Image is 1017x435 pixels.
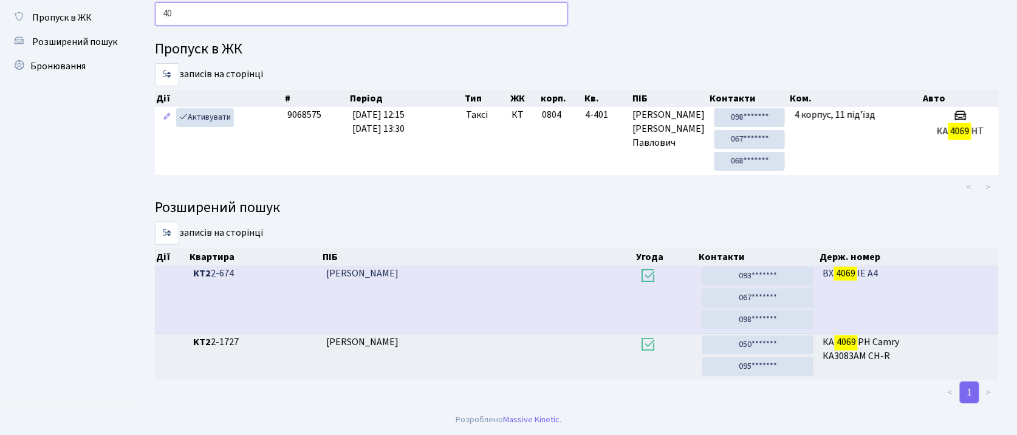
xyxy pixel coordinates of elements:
span: [PERSON_NAME] [326,335,399,349]
span: 2-674 [193,267,317,281]
a: Редагувати [160,108,174,127]
span: Розширений пошук [32,35,117,49]
b: КТ2 [193,335,211,349]
span: КТ [512,108,532,122]
th: Кв. [583,90,631,107]
span: 4-401 [585,108,623,122]
th: ПІБ [631,90,708,107]
span: 4 корпус, 11 під'їзд [795,108,875,122]
th: Авто [922,90,999,107]
div: Розроблено . [456,413,561,426]
th: Угода [635,248,698,265]
span: [PERSON_NAME] [326,267,399,280]
label: записів на сторінці [155,63,263,86]
a: Розширений пошук [6,30,128,54]
h4: Пропуск в ЖК [155,41,999,58]
span: Таксі [466,108,488,122]
span: ВХ ІЕ A4 [823,267,994,281]
mark: 4069 [835,334,858,351]
span: [DATE] 12:15 [DATE] 13:30 [352,108,405,135]
th: Ком. [789,90,922,107]
span: 9068575 [287,108,321,122]
th: ПІБ [321,248,635,265]
input: Пошук [155,2,568,26]
th: Квартира [188,248,321,265]
span: КА РН Camry КА3083АМ CH-R [823,335,994,363]
th: Держ. номер [818,248,999,265]
th: Дії [155,90,284,107]
th: Дії [155,248,188,265]
span: Бронювання [30,60,86,73]
th: ЖК [509,90,540,107]
span: Пропуск в ЖК [32,11,92,24]
th: корп. [540,90,583,107]
mark: 4069 [834,265,857,282]
mark: 4069 [948,123,971,140]
a: Бронювання [6,54,128,78]
h4: Розширений пошук [155,199,999,217]
select: записів на сторінці [155,222,179,245]
th: Тип [464,90,509,107]
th: Період [349,90,464,107]
th: Контакти [708,90,789,107]
span: 0804 [542,108,561,122]
h5: КА НТ [927,126,994,137]
a: 1 [960,382,979,403]
span: [PERSON_NAME] [PERSON_NAME] Павлович [632,108,705,150]
a: Активувати [176,108,234,127]
b: КТ2 [193,267,211,280]
th: # [284,90,349,107]
select: записів на сторінці [155,63,179,86]
a: Massive Kinetic [503,413,560,426]
a: Пропуск в ЖК [6,5,128,30]
label: записів на сторінці [155,222,263,245]
span: 2-1727 [193,335,317,349]
th: Контакти [698,248,819,265]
